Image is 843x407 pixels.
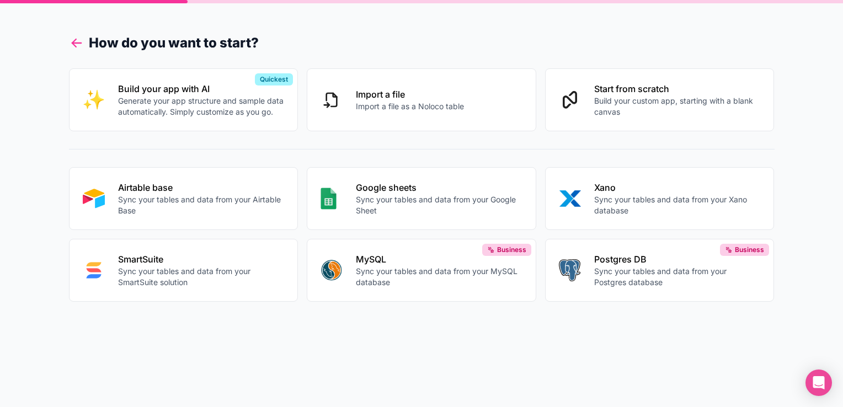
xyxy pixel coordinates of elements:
[69,167,298,230] button: AIRTABLEAirtable baseSync your tables and data from your Airtable Base
[545,68,775,131] button: Start from scratchBuild your custom app, starting with a blank canvas
[307,68,536,131] button: Import a fileImport a file as a Noloco table
[83,259,105,281] img: SMART_SUITE
[559,259,580,281] img: POSTGRES
[497,245,526,254] span: Business
[559,188,581,210] img: XANO
[118,95,285,117] p: Generate your app structure and sample data automatically. Simply customize as you go.
[356,181,522,194] p: Google sheets
[594,95,761,117] p: Build your custom app, starting with a blank canvas
[118,194,285,216] p: Sync your tables and data from your Airtable Base
[545,239,775,302] button: POSTGRESPostgres DBSync your tables and data from your Postgres databaseBusiness
[356,253,522,266] p: MySQL
[321,188,337,210] img: GOOGLE_SHEETS
[735,245,764,254] span: Business
[594,266,761,288] p: Sync your tables and data from your Postgres database
[255,73,293,85] div: Quickest
[321,259,343,281] img: MYSQL
[594,253,761,266] p: Postgres DB
[83,188,105,210] img: AIRTABLE
[356,194,522,216] p: Sync your tables and data from your Google Sheet
[69,239,298,302] button: SMART_SUITESmartSuiteSync your tables and data from your SmartSuite solution
[545,167,775,230] button: XANOXanoSync your tables and data from your Xano database
[118,266,285,288] p: Sync your tables and data from your SmartSuite solution
[594,82,761,95] p: Start from scratch
[118,253,285,266] p: SmartSuite
[307,167,536,230] button: GOOGLE_SHEETSGoogle sheetsSync your tables and data from your Google Sheet
[118,181,285,194] p: Airtable base
[356,266,522,288] p: Sync your tables and data from your MySQL database
[356,88,464,101] p: Import a file
[594,181,761,194] p: Xano
[83,89,105,111] img: INTERNAL_WITH_AI
[594,194,761,216] p: Sync your tables and data from your Xano database
[69,68,298,131] button: INTERNAL_WITH_AIBuild your app with AIGenerate your app structure and sample data automatically. ...
[118,82,285,95] p: Build your app with AI
[356,101,464,112] p: Import a file as a Noloco table
[69,33,775,53] h1: How do you want to start?
[805,369,832,396] div: Open Intercom Messenger
[307,239,536,302] button: MYSQLMySQLSync your tables and data from your MySQL databaseBusiness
